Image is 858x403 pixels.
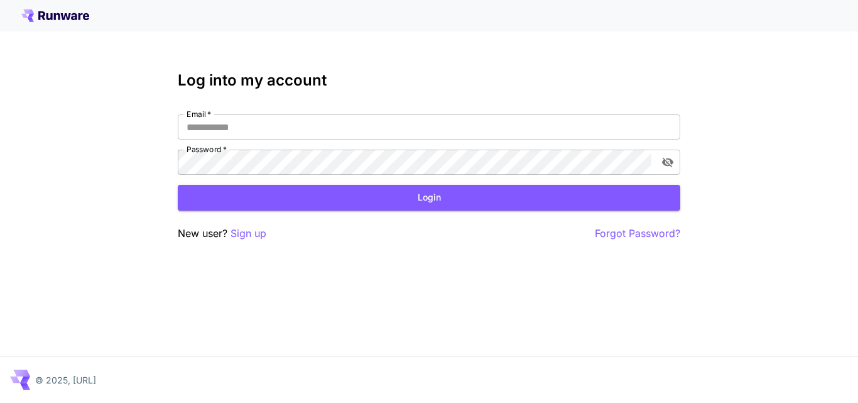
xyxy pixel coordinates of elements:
[178,72,680,89] h3: Log into my account
[187,109,211,119] label: Email
[595,226,680,241] button: Forgot Password?
[178,185,680,211] button: Login
[231,226,266,241] button: Sign up
[656,151,679,174] button: toggle password visibility
[35,373,96,387] p: © 2025, [URL]
[178,226,266,241] p: New user?
[187,144,227,155] label: Password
